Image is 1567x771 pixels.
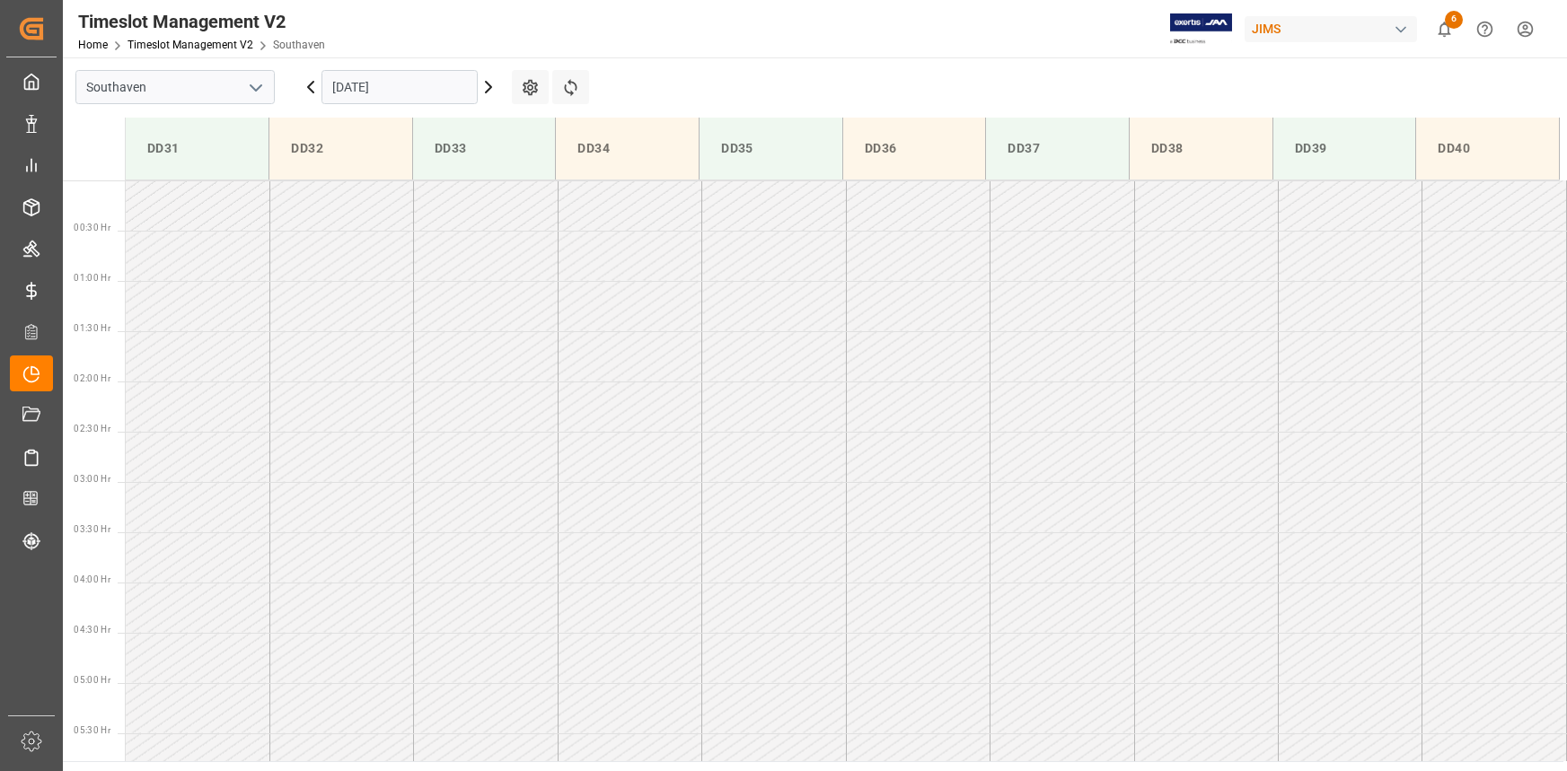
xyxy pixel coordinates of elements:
span: 02:30 Hr [74,424,110,434]
button: JIMS [1245,12,1424,46]
div: DD35 [714,132,828,165]
button: open menu [242,74,269,101]
span: 6 [1445,11,1463,29]
div: Timeslot Management V2 [78,8,325,35]
div: DD40 [1431,132,1545,165]
img: Exertis%20JAM%20-%20Email%20Logo.jpg_1722504956.jpg [1170,13,1232,45]
div: DD32 [284,132,398,165]
div: JIMS [1245,16,1417,42]
span: 01:00 Hr [74,273,110,283]
div: DD31 [140,132,254,165]
span: 04:30 Hr [74,625,110,635]
span: 00:30 Hr [74,223,110,232]
div: DD36 [858,132,972,165]
div: DD34 [570,132,684,165]
span: 05:30 Hr [74,725,110,735]
span: 04:00 Hr [74,574,110,584]
div: DD37 [1000,132,1114,165]
input: Type to search/select [75,70,275,104]
span: 05:00 Hr [74,675,110,685]
button: Help Center [1465,9,1505,49]
span: 02:00 Hr [74,373,110,383]
button: show 6 new notifications [1424,9,1465,49]
span: 03:30 Hr [74,524,110,534]
div: DD39 [1288,132,1402,165]
span: 03:00 Hr [74,474,110,484]
div: DD33 [427,132,541,165]
input: DD-MM-YYYY [321,70,478,104]
span: 01:30 Hr [74,323,110,333]
a: Timeslot Management V2 [128,39,253,51]
a: Home [78,39,108,51]
div: DD38 [1144,132,1258,165]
